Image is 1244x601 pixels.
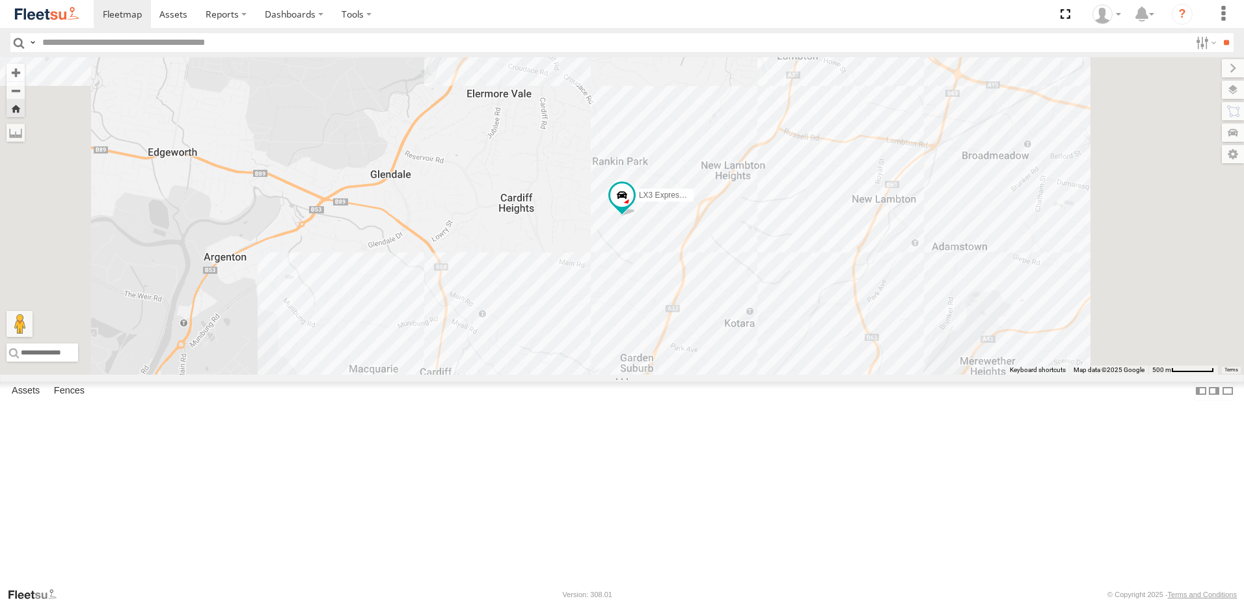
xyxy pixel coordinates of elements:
[7,81,25,100] button: Zoom out
[27,33,38,52] label: Search Query
[1172,4,1193,25] i: ?
[639,191,697,200] span: LX3 Express Ute
[47,382,91,400] label: Fences
[1088,5,1126,24] div: Brodie Roesler
[1208,382,1221,401] label: Dock Summary Table to the Right
[1010,366,1066,375] button: Keyboard shortcuts
[1222,145,1244,163] label: Map Settings
[1221,382,1234,401] label: Hide Summary Table
[1195,382,1208,401] label: Dock Summary Table to the Left
[5,382,46,400] label: Assets
[1148,366,1218,375] button: Map Scale: 500 m per 62 pixels
[1107,591,1237,598] div: © Copyright 2025 -
[7,124,25,142] label: Measure
[1074,366,1144,373] span: Map data ©2025 Google
[7,64,25,81] button: Zoom in
[1152,366,1171,373] span: 500 m
[7,588,67,601] a: Visit our Website
[563,591,612,598] div: Version: 308.01
[1168,591,1237,598] a: Terms and Conditions
[13,5,81,23] img: fleetsu-logo-horizontal.svg
[1191,33,1219,52] label: Search Filter Options
[1224,367,1238,373] a: Terms (opens in new tab)
[7,100,25,117] button: Zoom Home
[7,311,33,337] button: Drag Pegman onto the map to open Street View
